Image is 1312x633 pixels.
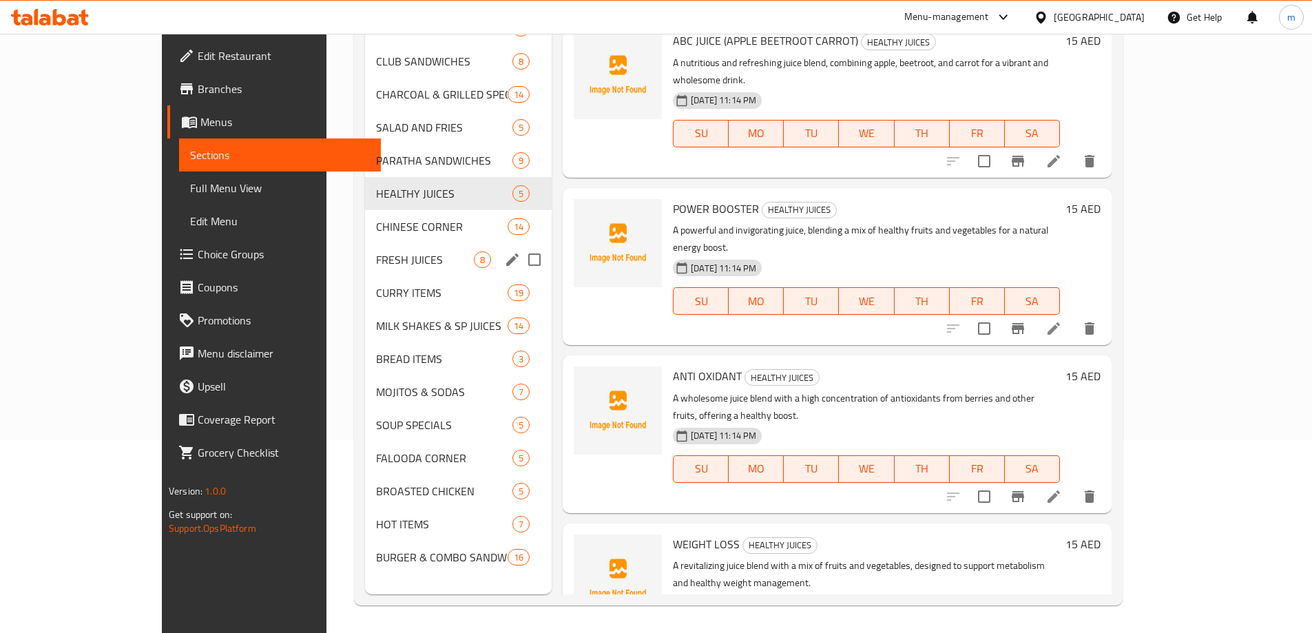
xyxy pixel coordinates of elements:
[376,450,512,466] div: FALOODA CORNER
[1010,459,1054,479] span: SA
[167,238,381,271] a: Choice Groups
[167,337,381,370] a: Menu disclaimer
[376,549,508,565] span: BURGER & COMBO SANDWICHES
[512,417,530,433] div: items
[376,284,508,301] span: CURRY ITEMS
[376,53,512,70] span: CLUB SANDWICHES
[895,455,950,483] button: TH
[955,459,999,479] span: FR
[1065,31,1101,50] h6: 15 AED
[513,452,529,465] span: 5
[742,537,818,554] div: HEALTHY JUICES
[365,408,552,442] div: SOUP SPECIALS5
[365,442,552,475] div: FALOODA CORNER5
[1001,145,1034,178] button: Branch-specific-item
[673,30,858,51] span: ABC JUICE (APPLE BEETROOT CARROT)
[205,482,226,500] span: 1.0.0
[508,88,529,101] span: 14
[673,54,1060,89] p: A nutritious and refreshing juice blend, combining apple, beetroot, and carrot for a vibrant and ...
[167,403,381,436] a: Coverage Report
[513,485,529,498] span: 5
[1065,366,1101,386] h6: 15 AED
[729,120,784,147] button: MO
[1065,199,1101,218] h6: 15 AED
[734,123,778,143] span: MO
[900,291,944,311] span: TH
[1073,480,1106,513] button: delete
[198,378,370,395] span: Upsell
[574,366,662,455] img: ANTI OXIDANT
[200,114,370,130] span: Menus
[784,287,839,315] button: TU
[190,147,370,163] span: Sections
[365,342,552,375] div: BREAD ITEMS3
[844,123,888,143] span: WE
[513,154,529,167] span: 9
[376,483,512,499] div: BROASTED CHICKEN
[673,455,729,483] button: SU
[513,353,529,366] span: 3
[475,253,490,267] span: 8
[1010,291,1054,311] span: SA
[512,516,530,532] div: items
[474,251,491,268] div: items
[685,262,762,275] span: [DATE] 11:14 PM
[673,287,729,315] button: SU
[679,123,723,143] span: SU
[513,419,529,432] span: 5
[904,9,989,25] div: Menu-management
[1073,145,1106,178] button: delete
[502,249,523,270] button: edit
[376,86,508,103] span: CHARCOAL & GRILLED SPECIALS
[679,291,723,311] span: SU
[673,222,1060,256] p: A powerful and invigorating juice, blending a mix of healthy fruits and vegetables for a natural ...
[512,53,530,70] div: items
[1005,120,1060,147] button: SA
[900,459,944,479] span: TH
[376,384,512,400] div: MOJITOS & SODAS
[167,271,381,304] a: Coupons
[198,444,370,461] span: Grocery Checklist
[673,390,1060,424] p: A wholesome juice blend with a high concentration of antioxidants from berries and other fruits, ...
[1045,488,1062,505] a: Edit menu item
[839,455,894,483] button: WE
[376,251,474,268] span: FRESH JUICES
[198,411,370,428] span: Coverage Report
[970,482,999,511] span: Select to update
[513,55,529,68] span: 8
[365,144,552,177] div: PARATHA SANDWICHES9
[950,120,1005,147] button: FR
[950,287,1005,315] button: FR
[895,287,950,315] button: TH
[1001,312,1034,345] button: Branch-specific-item
[376,185,512,202] span: HEALTHY JUICES
[513,518,529,531] span: 7
[685,429,762,442] span: [DATE] 11:14 PM
[167,304,381,337] a: Promotions
[365,309,552,342] div: MILK SHAKES & SP JUICES14
[789,291,833,311] span: TU
[1001,480,1034,513] button: Branch-specific-item
[179,205,381,238] a: Edit Menu
[574,31,662,119] img: ABC JUICE (APPLE BEETROOT CARROT)
[734,459,778,479] span: MO
[198,81,370,97] span: Branches
[376,351,512,367] span: BREAD ITEMS
[376,516,512,532] div: HOT ITEMS
[762,202,836,218] span: HEALTHY JUICES
[376,119,512,136] span: SALAD AND FRIES
[861,34,936,50] div: HEALTHY JUICES
[1005,455,1060,483] button: SA
[365,111,552,144] div: SALAD AND FRIES5
[167,72,381,105] a: Branches
[955,291,999,311] span: FR
[762,202,837,218] div: HEALTHY JUICES
[1045,320,1062,337] a: Edit menu item
[679,459,723,479] span: SU
[789,123,833,143] span: TU
[376,318,508,334] span: MILK SHAKES & SP JUICES
[512,119,530,136] div: items
[844,291,888,311] span: WE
